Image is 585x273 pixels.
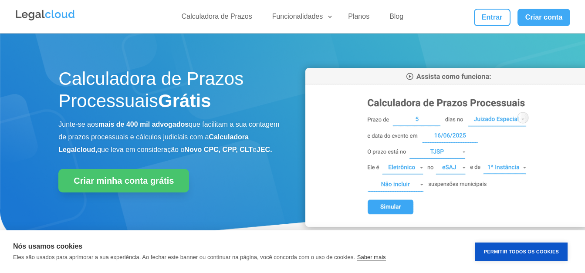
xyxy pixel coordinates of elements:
h1: Calculadora de Prazos Processuais [58,68,280,116]
a: Funcionalidades [267,12,334,25]
a: Criar conta [517,9,571,26]
b: mais de 400 mil advogados [98,121,189,128]
p: Junte-se aos que facilitam a sua contagem de prazos processuais e cálculos judiciais com a que le... [58,118,280,156]
a: Entrar [474,9,511,26]
a: Saber mais [357,254,386,261]
b: Calculadora Legalcloud, [58,133,249,153]
img: Legalcloud Logo [15,9,76,22]
a: Logo da Legalcloud [15,16,76,23]
a: Blog [384,12,409,25]
b: Novo CPC, CPP, CLT [184,146,253,153]
strong: Nós usamos cookies [13,243,82,250]
a: Calculadora de Prazos [176,12,257,25]
a: Planos [343,12,375,25]
button: Permitir Todos os Cookies [475,243,568,261]
a: Criar minha conta grátis [58,169,189,192]
b: JEC. [257,146,272,153]
strong: Grátis [158,91,211,111]
p: Eles são usados para aprimorar a sua experiência. Ao fechar este banner ou continuar na página, v... [13,254,355,260]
